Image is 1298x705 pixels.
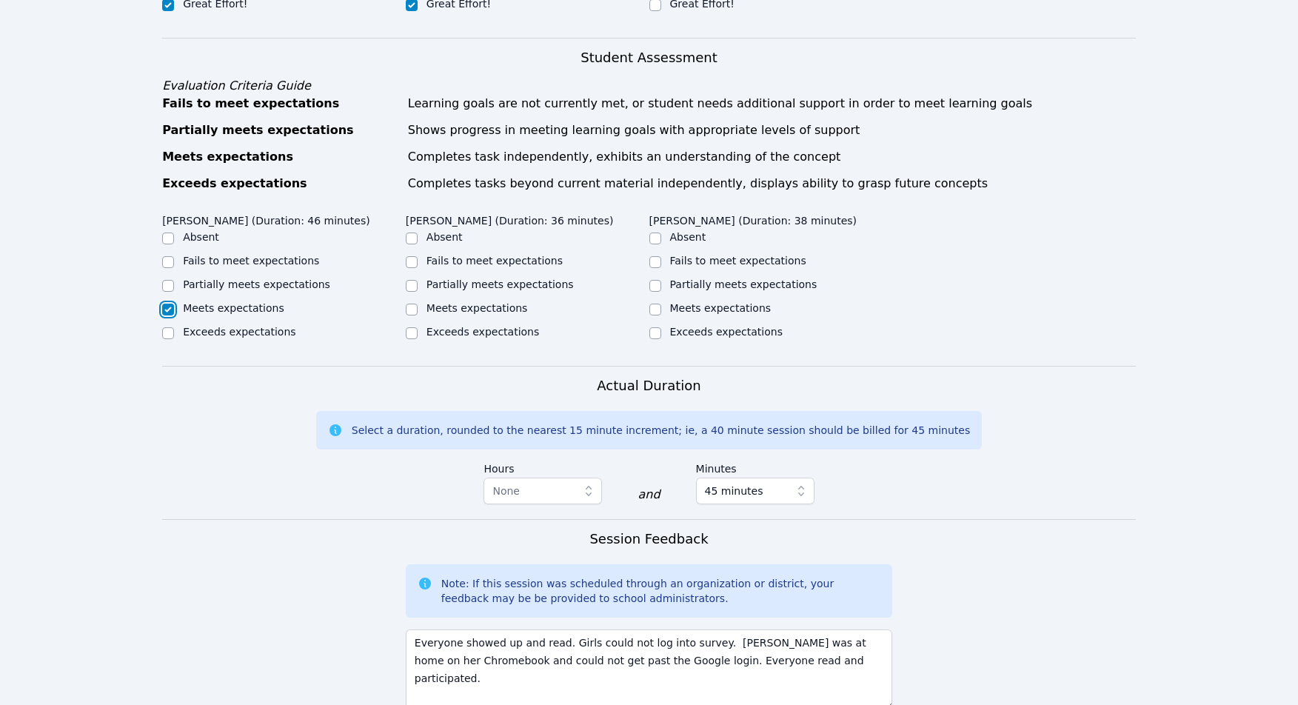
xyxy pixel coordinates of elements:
[183,255,319,267] label: Fails to meet expectations
[183,326,295,338] label: Exceeds expectations
[597,375,700,396] h3: Actual Duration
[670,278,817,290] label: Partially meets expectations
[426,302,528,314] label: Meets expectations
[408,175,1136,193] div: Completes tasks beyond current material independently, displays ability to grasp future concepts
[649,207,857,230] legend: [PERSON_NAME] (Duration: 38 minutes)
[589,529,708,549] h3: Session Feedback
[441,576,880,606] div: Note: If this session was scheduled through an organization or district, your feedback may be be ...
[352,423,970,438] div: Select a duration, rounded to the nearest 15 minute increment; ie, a 40 minute session should be ...
[705,482,763,500] span: 45 minutes
[408,121,1136,139] div: Shows progress in meeting learning goals with appropriate levels of support
[696,455,814,478] label: Minutes
[492,485,520,497] span: None
[162,95,399,113] div: Fails to meet expectations
[484,455,602,478] label: Hours
[406,207,614,230] legend: [PERSON_NAME] (Duration: 36 minutes)
[670,231,706,243] label: Absent
[162,47,1136,68] h3: Student Assessment
[426,231,463,243] label: Absent
[183,278,330,290] label: Partially meets expectations
[183,231,219,243] label: Absent
[162,207,370,230] legend: [PERSON_NAME] (Duration: 46 minutes)
[426,255,563,267] label: Fails to meet expectations
[696,478,814,504] button: 45 minutes
[183,302,284,314] label: Meets expectations
[162,175,399,193] div: Exceeds expectations
[670,326,783,338] label: Exceeds expectations
[638,486,660,504] div: and
[426,326,539,338] label: Exceeds expectations
[162,148,399,166] div: Meets expectations
[426,278,574,290] label: Partially meets expectations
[670,255,806,267] label: Fails to meet expectations
[408,148,1136,166] div: Completes task independently, exhibits an understanding of the concept
[484,478,602,504] button: None
[408,95,1136,113] div: Learning goals are not currently met, or student needs additional support in order to meet learni...
[670,302,772,314] label: Meets expectations
[162,121,399,139] div: Partially meets expectations
[162,77,1136,95] div: Evaluation Criteria Guide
